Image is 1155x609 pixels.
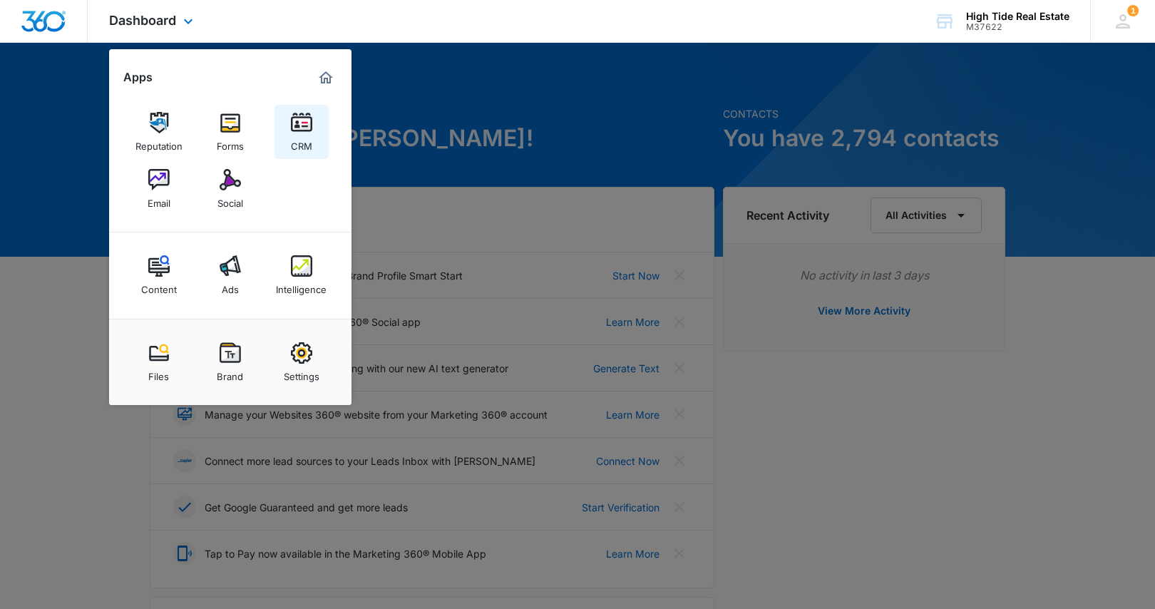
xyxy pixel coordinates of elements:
[148,190,170,209] div: Email
[217,190,243,209] div: Social
[291,133,312,152] div: CRM
[966,11,1069,22] div: account name
[203,335,257,389] a: Brand
[222,277,239,295] div: Ads
[966,22,1069,32] div: account id
[109,13,176,28] span: Dashboard
[217,364,243,382] div: Brand
[135,133,183,152] div: Reputation
[132,162,186,216] a: Email
[274,105,329,159] a: CRM
[203,248,257,302] a: Ads
[1127,5,1139,16] div: notifications count
[203,162,257,216] a: Social
[203,105,257,159] a: Forms
[148,364,169,382] div: Files
[132,105,186,159] a: Reputation
[284,364,319,382] div: Settings
[217,133,244,152] div: Forms
[314,66,337,89] a: Marketing 360® Dashboard
[132,335,186,389] a: Files
[274,335,329,389] a: Settings
[1127,5,1139,16] span: 1
[274,248,329,302] a: Intelligence
[132,248,186,302] a: Content
[276,277,327,295] div: Intelligence
[141,277,177,295] div: Content
[123,71,153,84] h2: Apps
